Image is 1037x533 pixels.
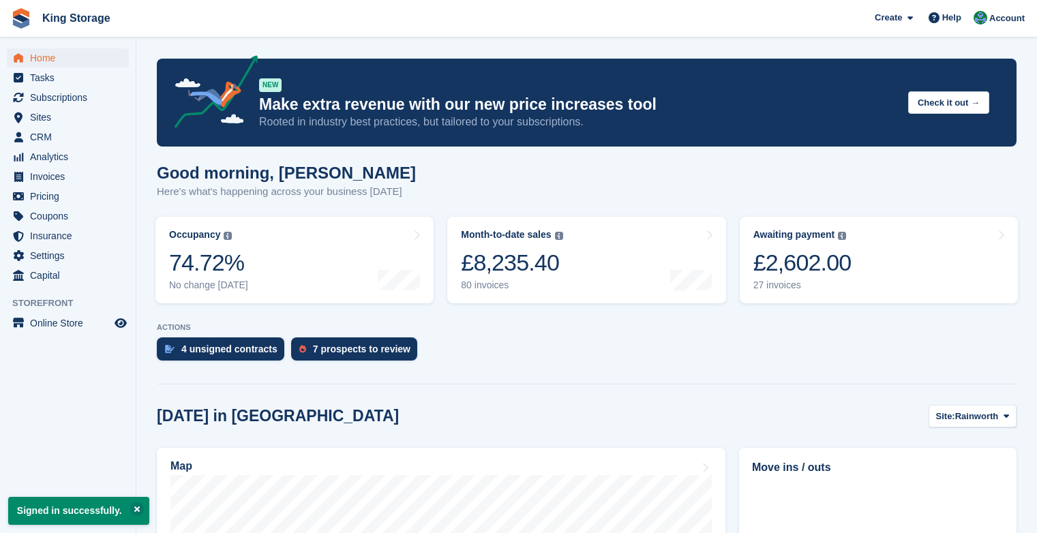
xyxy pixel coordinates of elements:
[30,127,112,147] span: CRM
[753,279,852,291] div: 27 invoices
[7,147,129,166] a: menu
[942,11,961,25] span: Help
[461,279,562,291] div: 80 invoices
[875,11,902,25] span: Create
[259,78,282,92] div: NEW
[8,497,149,525] p: Signed in successfully.
[955,410,999,423] span: Rainworth
[838,232,846,240] img: icon-info-grey-7440780725fd019a000dd9b08b2336e03edf1995a4989e88bcd33f0948082b44.svg
[30,207,112,226] span: Coupons
[974,11,987,25] img: John King
[12,296,136,310] span: Storefront
[7,167,129,186] a: menu
[936,410,955,423] span: Site:
[7,207,129,226] a: menu
[30,88,112,107] span: Subscriptions
[169,229,220,241] div: Occupancy
[30,147,112,166] span: Analytics
[157,407,399,425] h2: [DATE] in [GEOGRAPHIC_DATA]
[30,48,112,67] span: Home
[157,323,1017,332] p: ACTIONS
[112,315,129,331] a: Preview store
[157,164,416,182] h1: Good morning, [PERSON_NAME]
[7,246,129,265] a: menu
[30,108,112,127] span: Sites
[169,279,248,291] div: No change [DATE]
[555,232,563,240] img: icon-info-grey-7440780725fd019a000dd9b08b2336e03edf1995a4989e88bcd33f0948082b44.svg
[224,232,232,240] img: icon-info-grey-7440780725fd019a000dd9b08b2336e03edf1995a4989e88bcd33f0948082b44.svg
[30,68,112,87] span: Tasks
[740,217,1018,303] a: Awaiting payment £2,602.00 27 invoices
[447,217,725,303] a: Month-to-date sales £8,235.40 80 invoices
[155,217,434,303] a: Occupancy 74.72% No change [DATE]
[30,226,112,245] span: Insurance
[11,8,31,29] img: stora-icon-8386f47178a22dfd0bd8f6a31ec36ba5ce8667c1dd55bd0f319d3a0aa187defe.svg
[7,266,129,285] a: menu
[30,314,112,333] span: Online Store
[30,246,112,265] span: Settings
[752,459,1004,476] h2: Move ins / outs
[753,249,852,277] div: £2,602.00
[929,405,1017,427] button: Site: Rainworth
[7,48,129,67] a: menu
[157,337,291,367] a: 4 unsigned contracts
[37,7,116,29] a: King Storage
[181,344,277,354] div: 4 unsigned contracts
[259,95,897,115] p: Make extra revenue with our new price increases tool
[7,314,129,333] a: menu
[7,68,129,87] a: menu
[461,249,562,277] div: £8,235.40
[7,88,129,107] a: menu
[163,55,258,133] img: price-adjustments-announcement-icon-8257ccfd72463d97f412b2fc003d46551f7dbcb40ab6d574587a9cd5c0d94...
[313,344,410,354] div: 7 prospects to review
[989,12,1025,25] span: Account
[259,115,897,130] p: Rooted in industry best practices, but tailored to your subscriptions.
[7,127,129,147] a: menu
[7,226,129,245] a: menu
[157,184,416,200] p: Here's what's happening across your business [DATE]
[30,187,112,206] span: Pricing
[461,229,551,241] div: Month-to-date sales
[299,345,306,353] img: prospect-51fa495bee0391a8d652442698ab0144808aea92771e9ea1ae160a38d050c398.svg
[30,167,112,186] span: Invoices
[7,108,129,127] a: menu
[291,337,424,367] a: 7 prospects to review
[7,187,129,206] a: menu
[165,345,175,353] img: contract_signature_icon-13c848040528278c33f63329250d36e43548de30e8caae1d1a13099fd9432cc5.svg
[753,229,835,241] div: Awaiting payment
[170,460,192,472] h2: Map
[908,91,989,114] button: Check it out →
[30,266,112,285] span: Capital
[169,249,248,277] div: 74.72%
